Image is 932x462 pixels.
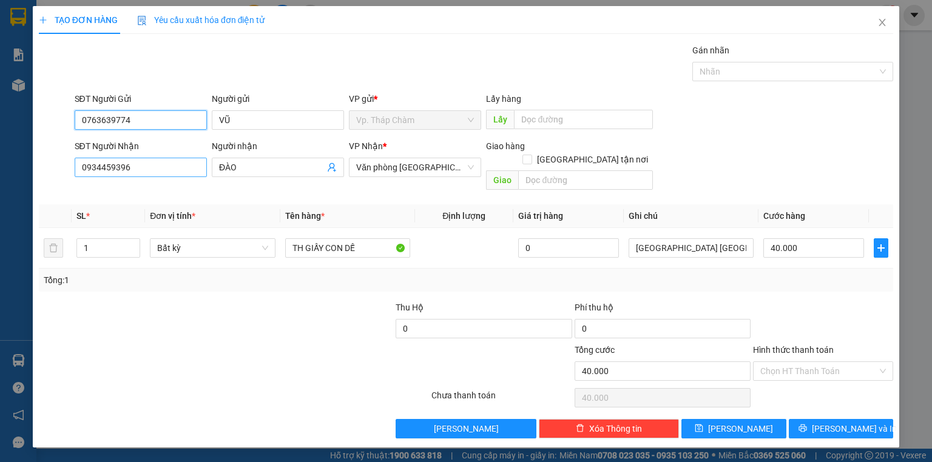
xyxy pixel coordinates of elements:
[518,238,619,258] input: 0
[39,15,118,25] span: TẠO ĐƠN HÀNG
[75,92,207,105] div: SĐT Người Gửi
[396,303,424,312] span: Thu Hộ
[518,211,563,221] span: Giá trị hàng
[763,211,805,221] span: Cước hàng
[44,273,360,287] div: Tổng: 1
[514,110,653,129] input: Dọc đường
[865,6,899,40] button: Close
[877,18,887,27] span: close
[692,45,729,55] label: Gán nhãn
[442,211,485,221] span: Định lượng
[285,211,325,221] span: Tên hàng
[576,424,584,434] span: delete
[44,238,63,258] button: delete
[150,211,195,221] span: Đơn vị tính
[76,211,86,221] span: SL
[430,389,573,410] div: Chưa thanh toán
[137,15,265,25] span: Yêu cầu xuất hóa đơn điện tử
[486,141,525,151] span: Giao hàng
[532,153,653,166] span: [GEOGRAPHIC_DATA] tận nơi
[349,141,383,151] span: VP Nhận
[75,139,207,153] div: SĐT Người Nhận
[356,111,474,129] span: Vp. Tháp Chàm
[695,424,703,434] span: save
[486,94,521,104] span: Lấy hàng
[137,16,147,25] img: icon
[629,238,754,258] input: Ghi Chú
[434,422,499,435] span: [PERSON_NAME]
[681,419,786,438] button: save[PERSON_NAME]
[575,345,615,355] span: Tổng cước
[356,158,474,176] span: Văn phòng Tân Phú
[624,204,758,228] th: Ghi chú
[212,92,344,105] div: Người gửi
[518,170,653,190] input: Dọc đường
[349,92,481,105] div: VP gửi
[874,243,888,253] span: plus
[789,419,894,438] button: printer[PERSON_NAME] và In
[396,419,536,438] button: [PERSON_NAME]
[39,16,47,24] span: plus
[212,139,344,153] div: Người nhận
[812,422,897,435] span: [PERSON_NAME] và In
[753,345,834,355] label: Hình thức thanh toán
[539,419,679,438] button: deleteXóa Thông tin
[486,170,518,190] span: Giao
[799,424,807,434] span: printer
[874,238,888,258] button: plus
[589,422,642,435] span: Xóa Thông tin
[327,162,337,172] span: user-add
[575,301,751,319] div: Phí thu hộ
[486,110,514,129] span: Lấy
[285,238,410,258] input: VD: Bàn, Ghế
[157,239,268,257] span: Bất kỳ
[708,422,773,435] span: [PERSON_NAME]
